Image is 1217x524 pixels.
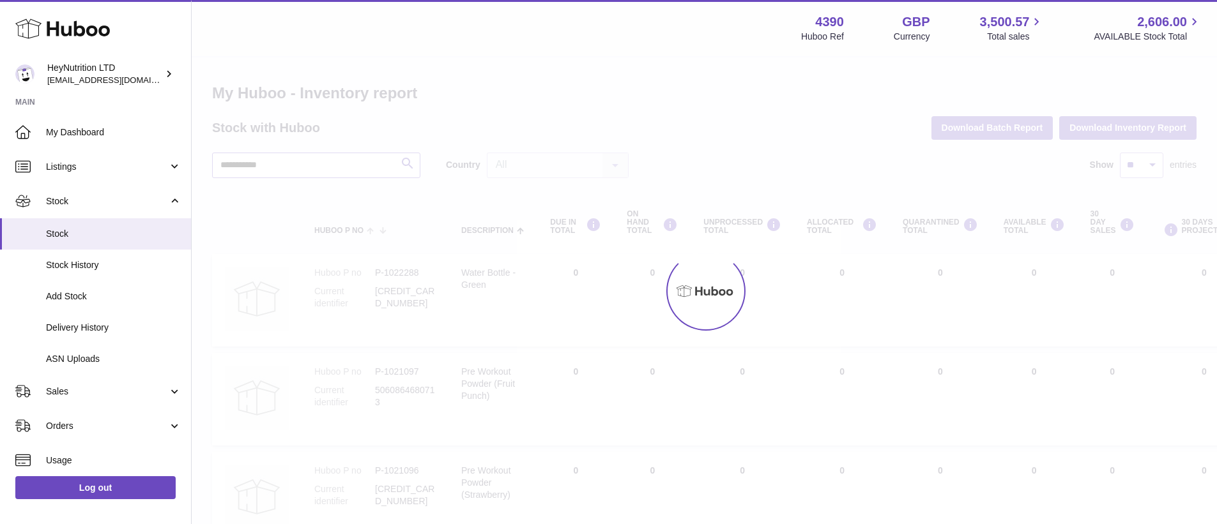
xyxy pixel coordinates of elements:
span: ASN Uploads [46,353,181,365]
div: HeyNutrition LTD [47,62,162,86]
span: [EMAIL_ADDRESS][DOMAIN_NAME] [47,75,188,85]
span: 3,500.57 [980,13,1030,31]
strong: GBP [902,13,930,31]
span: Usage [46,454,181,467]
div: Huboo Ref [801,31,844,43]
span: Delivery History [46,322,181,334]
span: Total sales [987,31,1044,43]
span: Stock History [46,259,181,271]
span: Sales [46,386,168,398]
span: My Dashboard [46,126,181,138]
strong: 4390 [815,13,844,31]
img: info@heynutrition.com [15,64,34,84]
span: Listings [46,161,168,173]
a: Log out [15,476,176,499]
span: Stock [46,228,181,240]
span: Add Stock [46,290,181,303]
a: 2,606.00 AVAILABLE Stock Total [1094,13,1202,43]
span: AVAILABLE Stock Total [1094,31,1202,43]
span: Orders [46,420,168,432]
a: 3,500.57 Total sales [980,13,1045,43]
span: Stock [46,195,168,207]
span: 2,606.00 [1137,13,1187,31]
div: Currency [894,31,930,43]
